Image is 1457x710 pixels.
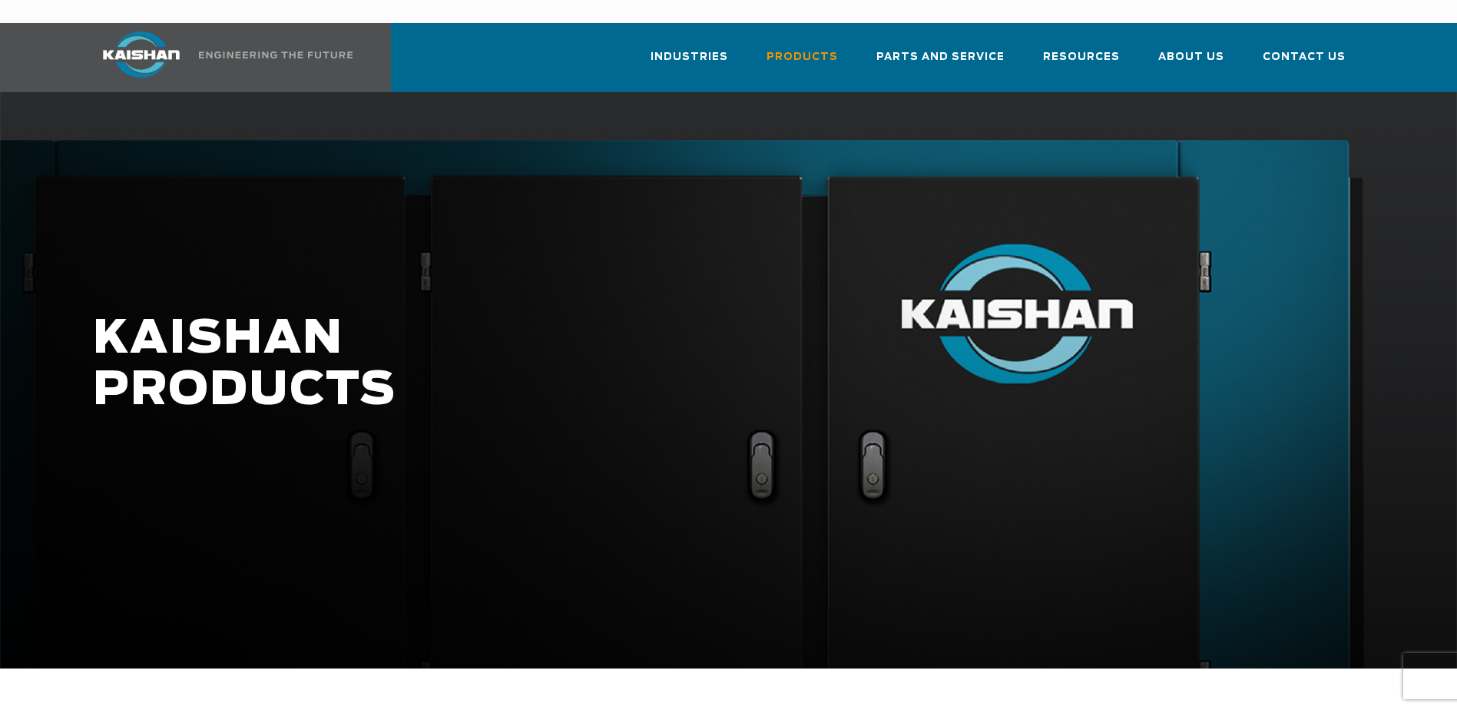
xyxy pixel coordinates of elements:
[651,48,728,66] span: Industries
[84,32,199,78] img: kaishan logo
[767,37,838,89] a: Products
[1043,48,1120,66] span: Resources
[93,314,1150,416] h1: KAISHAN PRODUCTS
[651,37,728,89] a: Industries
[1158,37,1224,89] a: About Us
[1043,37,1120,89] a: Resources
[1263,37,1346,89] a: Contact Us
[1158,48,1224,66] span: About Us
[1263,48,1346,66] span: Contact Us
[876,48,1005,66] span: Parts and Service
[767,48,838,66] span: Products
[84,23,356,92] a: Kaishan USA
[876,37,1005,89] a: Parts and Service
[199,51,353,58] img: Engineering the future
